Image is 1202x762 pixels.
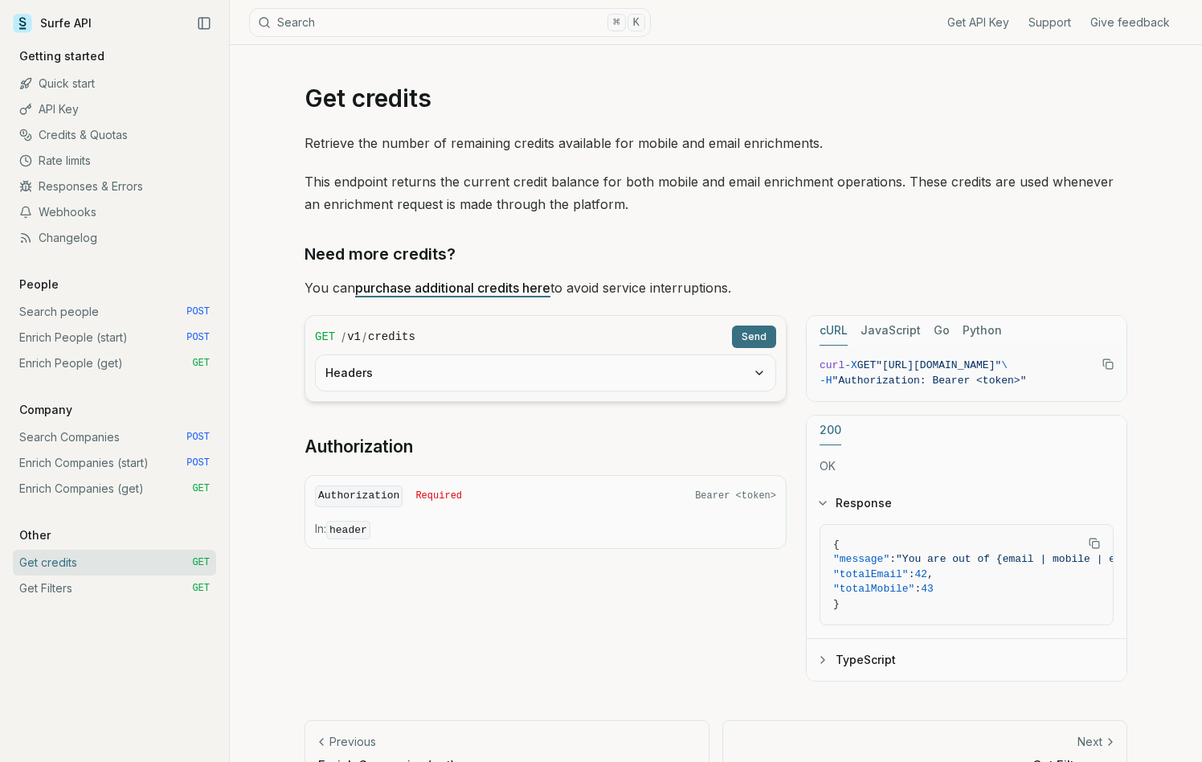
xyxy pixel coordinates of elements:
a: Enrich People (get) GET [13,350,216,376]
p: Other [13,527,57,543]
button: JavaScript [861,316,921,346]
a: API Key [13,96,216,122]
span: POST [186,305,210,318]
span: GET [315,329,335,345]
a: Quick start [13,71,216,96]
a: Search people POST [13,299,216,325]
code: credits [368,329,415,345]
a: Get API Key [947,14,1009,31]
button: Search⌘K [249,8,651,37]
p: This endpoint returns the current credit balance for both mobile and email enrichment operations.... [305,170,1127,215]
button: Headers [316,355,775,391]
span: { [833,539,840,551]
span: GET [192,482,210,495]
button: TypeScript [807,639,1126,681]
kbd: K [628,14,645,31]
kbd: ⌘ [607,14,625,31]
a: purchase additional credits here [355,280,550,296]
a: Changelog [13,225,216,251]
p: Retrieve the number of remaining credits available for mobile and email enrichments. [305,132,1127,154]
span: "[URL][DOMAIN_NAME]" [876,359,1001,371]
button: Copy Text [1096,352,1120,376]
span: GET [192,357,210,370]
a: Responses & Errors [13,174,216,199]
button: cURL [820,316,848,346]
span: POST [186,331,210,344]
a: Support [1028,14,1071,31]
button: Python [963,316,1002,346]
p: Previous [329,734,376,750]
span: POST [186,457,210,469]
a: Surfe API [13,11,92,35]
a: Give feedback [1090,14,1170,31]
button: Copy Text [1082,531,1106,555]
a: Need more credits? [305,241,456,267]
span: "totalEmail" [833,568,909,580]
p: You can to avoid service interruptions. [305,277,1127,299]
p: OK [820,458,1114,474]
a: Get credits GET [13,550,216,576]
div: Response [807,524,1126,639]
span: / [362,329,366,345]
span: GET [192,556,210,569]
span: } [833,598,840,610]
a: Search Companies POST [13,424,216,450]
button: Collapse Sidebar [192,11,216,35]
a: Credits & Quotas [13,122,216,148]
a: Enrich Companies (get) GET [13,476,216,502]
p: Company [13,402,79,418]
a: Rate limits [13,148,216,174]
p: In: [315,521,776,539]
span: -H [820,375,832,387]
span: "message" [833,553,889,565]
button: Send [732,326,776,348]
span: : [889,553,896,565]
p: Next [1077,734,1102,750]
span: "Authorization: Bearer <token>" [832,375,1027,387]
span: 42 [914,568,927,580]
a: Get Filters GET [13,576,216,601]
span: Bearer <token> [695,490,776,502]
span: -X [844,359,857,371]
a: Authorization [305,436,413,458]
span: / [341,329,345,345]
span: GET [857,359,876,371]
a: Enrich People (start) POST [13,325,216,350]
code: Authorization [315,485,403,507]
button: Response [807,482,1126,524]
span: 43 [921,583,934,595]
p: People [13,277,65,293]
button: Go [934,316,950,346]
span: curl [820,359,844,371]
a: Enrich Companies (start) POST [13,450,216,476]
code: header [326,521,370,539]
span: \ [1001,359,1008,371]
span: : [914,583,921,595]
a: Webhooks [13,199,216,225]
h1: Get credits [305,84,1127,113]
span: , [927,568,934,580]
p: Getting started [13,48,111,64]
button: 200 [820,416,841,445]
code: v1 [347,329,361,345]
span: "totalMobile" [833,583,914,595]
span: POST [186,431,210,444]
span: : [909,568,915,580]
span: GET [192,582,210,595]
span: Required [415,490,462,502]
